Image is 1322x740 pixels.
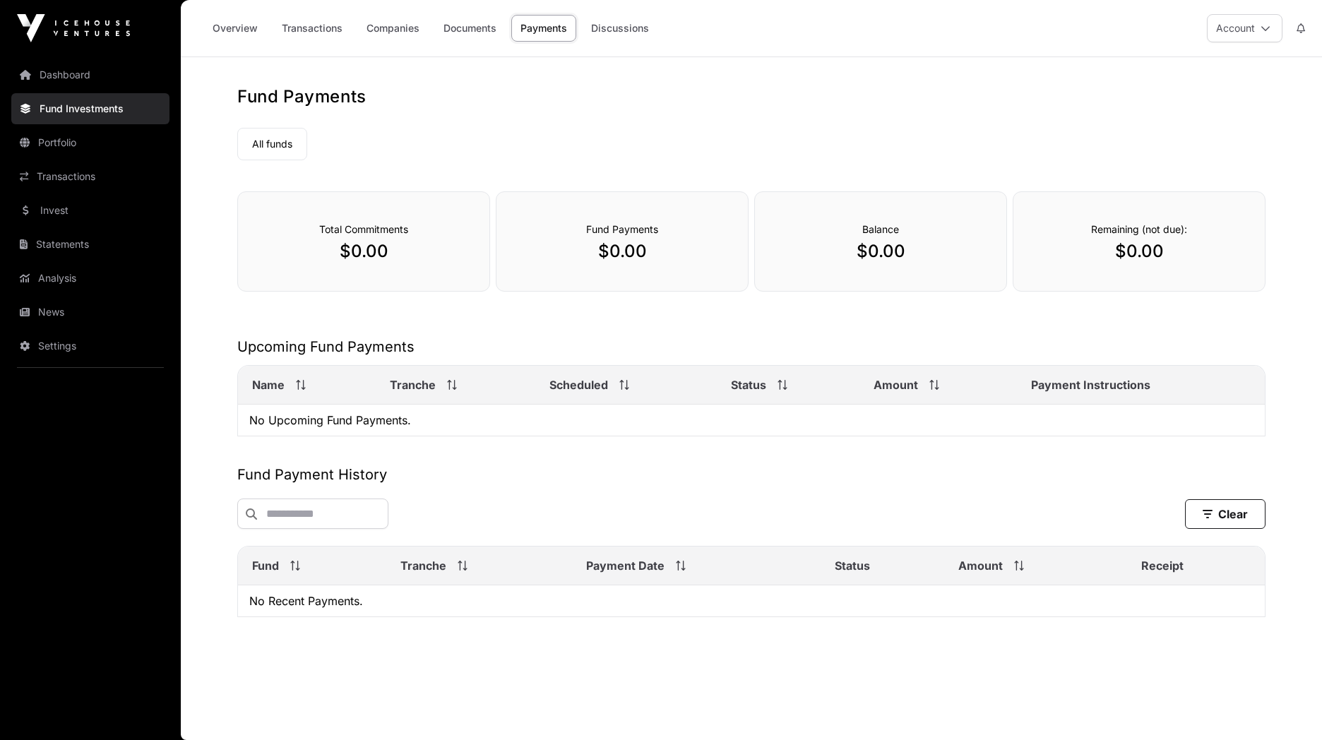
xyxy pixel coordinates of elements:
a: Invest [11,195,169,226]
a: Dashboard [11,59,169,90]
h2: Upcoming Fund Payments [237,337,1266,357]
span: Tranche [390,376,436,393]
span: Tranche [400,557,446,574]
span: Fund [252,557,279,574]
a: Overview [203,15,267,42]
span: Amount [958,557,1003,574]
span: Amount [874,376,918,393]
h2: Fund Payment History [237,465,1266,484]
span: Payment Instructions [1031,376,1150,393]
span: Scheduled [549,376,608,393]
a: Statements [11,229,169,260]
p: $0.00 [525,240,720,263]
a: Settings [11,330,169,362]
a: Documents [434,15,506,42]
a: Portfolio [11,127,169,158]
a: Companies [357,15,429,42]
p: $0.00 [1042,240,1237,263]
span: Total Commitments [319,223,408,235]
a: Discussions [582,15,658,42]
h1: Fund Payments [237,85,1266,108]
a: Transactions [273,15,352,42]
a: Transactions [11,161,169,192]
a: News [11,297,169,328]
p: $0.00 [266,240,461,263]
span: Fund Payments [586,223,658,235]
img: Icehouse Ventures Logo [17,14,130,42]
a: All funds [237,128,307,160]
span: Name [252,376,285,393]
a: Payments [511,15,576,42]
button: Clear [1185,499,1266,529]
a: Fund Investments [11,93,169,124]
span: Status [835,557,870,574]
span: Remaining (not due): [1091,223,1187,235]
span: Balance [862,223,899,235]
button: Account [1207,14,1282,42]
td: No Upcoming Fund Payments. [238,405,1265,436]
td: No Recent Payments. [238,585,1265,617]
a: Analysis [11,263,169,294]
span: Receipt [1141,557,1184,574]
span: Payment Date [586,557,665,574]
span: Status [731,376,766,393]
p: $0.00 [783,240,978,263]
